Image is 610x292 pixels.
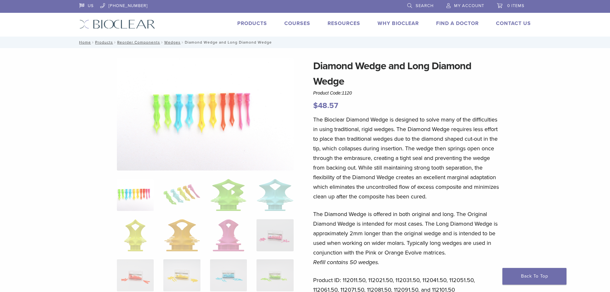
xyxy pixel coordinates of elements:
img: DSC_0187_v3-1920x1218-1.png [117,58,294,171]
img: Diamond Wedge and Long Diamond Wedge - Image 7 [213,219,244,251]
a: Courses [284,20,310,27]
img: Diamond Wedge and Long Diamond Wedge - Image 5 [124,219,147,251]
a: Find A Doctor [436,20,479,27]
a: Contact Us [496,20,531,27]
span: Product Code: [313,90,352,96]
img: Diamond Wedge and Long Diamond Wedge - Image 12 [256,259,293,291]
a: Why Bioclear [378,20,419,27]
p: The Diamond Wedge is offered in both original and long. The Original Diamond Wedge is intended fo... [313,209,501,267]
img: Diamond Wedge and Long Diamond Wedge - Image 4 [256,179,293,211]
span: $ [313,101,318,110]
img: Diamond Wedge and Long Diamond Wedge - Image 11 [210,259,247,291]
img: DSC_0187_v3-1920x1218-1-324x324.png [117,179,154,211]
img: Diamond Wedge and Long Diamond Wedge - Image 9 [117,259,154,291]
a: Home [77,40,91,45]
span: My Account [454,3,484,8]
span: Search [416,3,434,8]
nav: Diamond Wedge and Long Diamond Wedge [75,37,536,48]
em: Refill contains 50 wedges. [313,259,379,266]
a: Products [95,40,113,45]
span: 0 items [507,3,525,8]
img: Diamond Wedge and Long Diamond Wedge - Image 8 [256,219,293,251]
span: / [181,41,185,44]
a: Resources [328,20,360,27]
a: Products [237,20,267,27]
h1: Diamond Wedge and Long Diamond Wedge [313,58,501,89]
span: / [91,41,95,44]
span: / [160,41,164,44]
img: Diamond Wedge and Long Diamond Wedge - Image 2 [163,179,200,211]
img: Diamond Wedge and Long Diamond Wedge - Image 6 [164,219,200,251]
span: / [113,41,117,44]
img: Diamond Wedge and Long Diamond Wedge - Image 3 [210,179,247,211]
a: Reorder Components [117,40,160,45]
bdi: 48.57 [313,101,338,110]
a: Wedges [164,40,181,45]
a: Back To Top [502,268,566,285]
img: Bioclear [79,20,155,29]
span: 1120 [342,90,352,96]
img: Diamond Wedge and Long Diamond Wedge - Image 10 [163,259,200,291]
p: The Bioclear Diamond Wedge is designed to solve many of the difficulties in using traditional, ri... [313,115,501,201]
